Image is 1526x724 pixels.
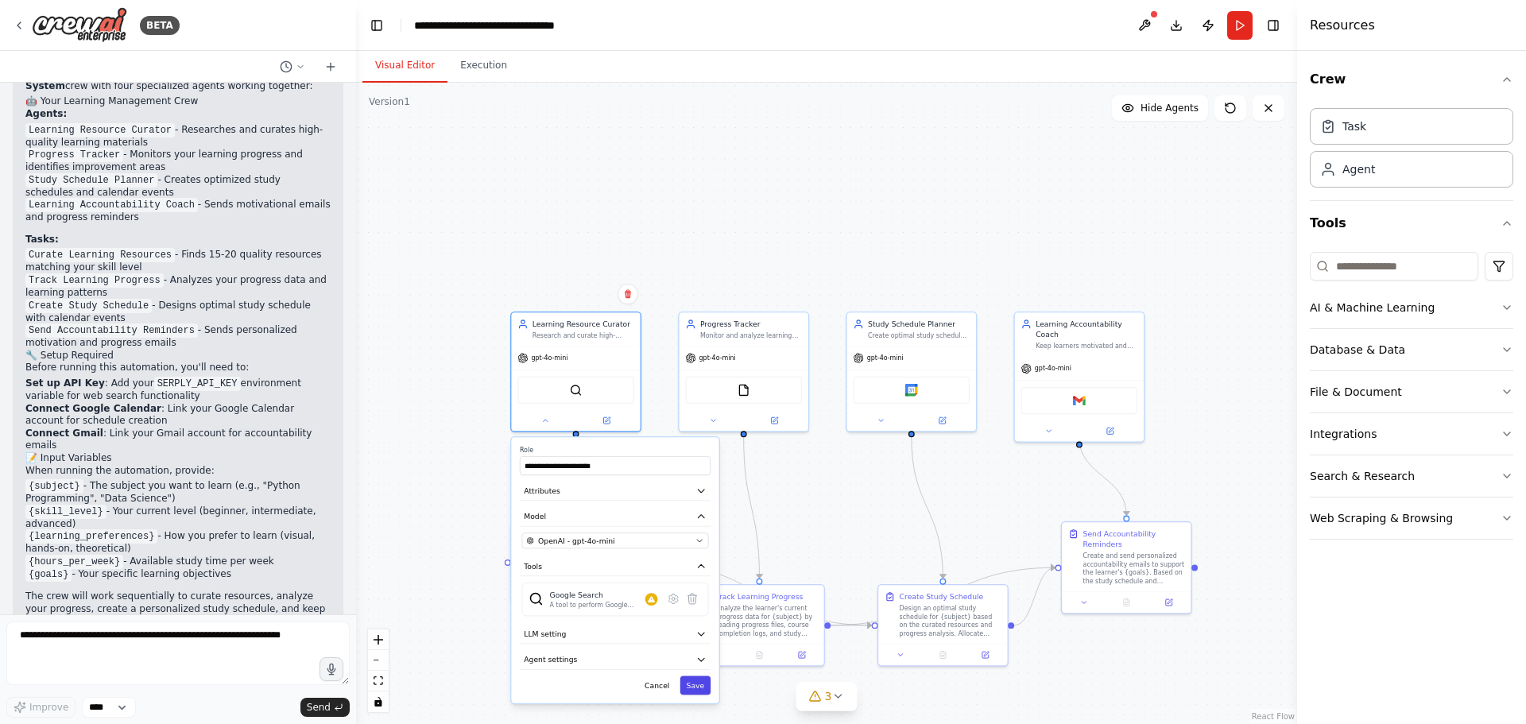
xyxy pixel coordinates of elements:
div: Integrations [1310,426,1377,442]
code: {subject} [25,479,83,494]
code: Curate Learning Resources [25,248,175,262]
button: Integrations [1310,413,1513,455]
button: Hide left sidebar [366,14,388,37]
code: {goals} [25,567,72,582]
li: - Your current level (beginner, intermediate, advanced) [25,505,331,531]
li: - How you prefer to learn (visual, hands-on, theoretical) [25,530,331,556]
span: Send [307,701,331,714]
li: : Add your environment variable for web search functionality [25,377,331,403]
button: File & Document [1310,371,1513,412]
button: Open in side panel [784,649,819,661]
li: - Researches and curates high-quality learning materials [25,124,331,149]
button: Model [520,507,711,526]
span: 3 [825,688,832,704]
div: Database & Data [1310,342,1405,358]
button: Open in side panel [1151,596,1187,609]
div: Monitor and analyze learning progress across {subject} courses, tracking completion rates, time s... [700,331,802,340]
div: AI & Machine Learning [1310,300,1435,316]
g: Edge from 8eac89b0-c9fc-4ed2-b680-a69ac2788705 to b6b88b2d-c875-49a7-89a1-cb16dc8fe861 [1074,437,1132,515]
li: - Sends motivational emails and progress reminders [25,199,331,224]
button: AI & Machine Learning [1310,287,1513,328]
button: Tools [520,557,711,576]
p: When running the automation, provide: [25,465,331,478]
img: Logo [32,7,127,43]
button: Web Scraping & Browsing [1310,498,1513,539]
button: 3 [796,682,858,711]
img: Gmail [1073,394,1086,407]
div: Crew [1310,102,1513,200]
div: Version 1 [369,95,410,108]
div: Search & Research [1310,468,1415,484]
label: Role [520,446,711,455]
button: Delete tool [683,590,702,609]
nav: breadcrumb [414,17,593,33]
div: Study Schedule PlannerCreate optimal study schedules for {subject} based on available time {hours... [846,312,977,432]
button: Open in side panel [912,414,972,427]
div: Progress Tracker [700,319,802,329]
div: Learning Accountability Coach [1036,319,1137,339]
li: - Monitors your learning progress and identifies improvement areas [25,149,331,174]
h2: 📝 Input Variables [25,452,331,465]
button: Hide right sidebar [1262,14,1284,37]
li: - Sends personalized motivation and progress emails [25,324,331,350]
code: {learning_preferences} [25,529,157,544]
div: BETA [140,16,180,35]
img: Google Calendar [905,384,918,397]
code: SERPLY_API_KEY [154,377,241,391]
strong: Connect Gmail [25,428,103,439]
div: A tool to perform Google search with a search_query. [550,601,645,610]
p: The crew will work sequentially to curate resources, analyze your progress, create a personalized... [25,590,331,628]
button: No output available [738,649,782,661]
div: Create and send personalized accountability emails to support the learner's {goals}. Based on the... [1083,552,1185,585]
button: zoom out [368,650,389,671]
p: Before running this automation, you'll need to: [25,362,331,374]
code: Learning Resource Curator [25,123,175,137]
div: Create Study Schedule [900,591,984,602]
div: Learning Resource Curator [533,319,634,329]
span: gpt-4o-mini [699,354,736,362]
div: Progress TrackerMonitor and analyze learning progress across {subject} courses, tracking completi... [678,312,809,432]
button: zoom in [368,629,389,650]
button: Visual Editor [362,49,447,83]
button: LLM setting [520,625,711,644]
div: Agent [1342,161,1375,177]
span: gpt-4o-mini [867,354,904,362]
button: Crew [1310,57,1513,102]
div: File & Document [1310,384,1402,400]
span: LLM setting [524,629,566,639]
code: Progress Tracker [25,148,123,162]
h2: 🔧 Setup Required [25,350,331,362]
button: Send [300,698,350,717]
div: Design an optimal study schedule for {subject} based on the curated resources and progress analys... [900,604,1001,637]
div: Track Learning Progress [716,591,804,602]
button: Execution [447,49,520,83]
div: Study Schedule Planner [868,319,970,329]
h2: 🤖 Your Learning Management Crew [25,95,331,108]
strong: Agents: [25,108,67,119]
g: Edge from 7fa8eece-5335-4b78-aa33-7ce06e3e7c6c to 83451075-75d3-4568-b790-09936934d993 [906,437,948,578]
button: toggle interactivity [368,691,389,712]
strong: Tasks: [25,234,59,245]
li: : Link your Google Calendar account for schedule creation [25,403,331,428]
div: Send Accountability RemindersCreate and send personalized accountability emails to support the le... [1061,521,1192,614]
button: Hide Agents [1112,95,1208,121]
button: Start a new chat [318,57,343,76]
div: Keep learners motivated and accountable to their {goals} by sending progress reminders, celebrati... [1036,342,1137,350]
span: Model [524,511,546,521]
button: Search & Research [1310,455,1513,497]
div: Learning Resource CuratorResearch and curate high-quality learning resources for {subject} that m... [510,312,641,432]
li: - The subject you want to learn (e.g., "Python Programming", "Data Science") [25,480,331,505]
button: OpenAI - gpt-4o-mini [522,532,709,548]
span: Improve [29,701,68,714]
button: Cancel [638,676,676,695]
span: Agent settings [524,654,577,664]
code: Send Accountability Reminders [25,323,198,338]
button: Open in side panel [967,649,1003,661]
div: Create optimal study schedules for {subject} based on available time {hours_per_week}, learning g... [868,331,970,340]
img: FileReadTool [738,384,750,397]
button: Click to speak your automation idea [320,657,343,681]
g: Edge from 83451075-75d3-4568-b790-09936934d993 to b6b88b2d-c875-49a7-89a1-cb16dc8fe861 [1014,563,1055,631]
code: Study Schedule Planner [25,173,157,188]
button: Open in side panel [745,414,804,427]
code: {skill_level} [25,505,107,519]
